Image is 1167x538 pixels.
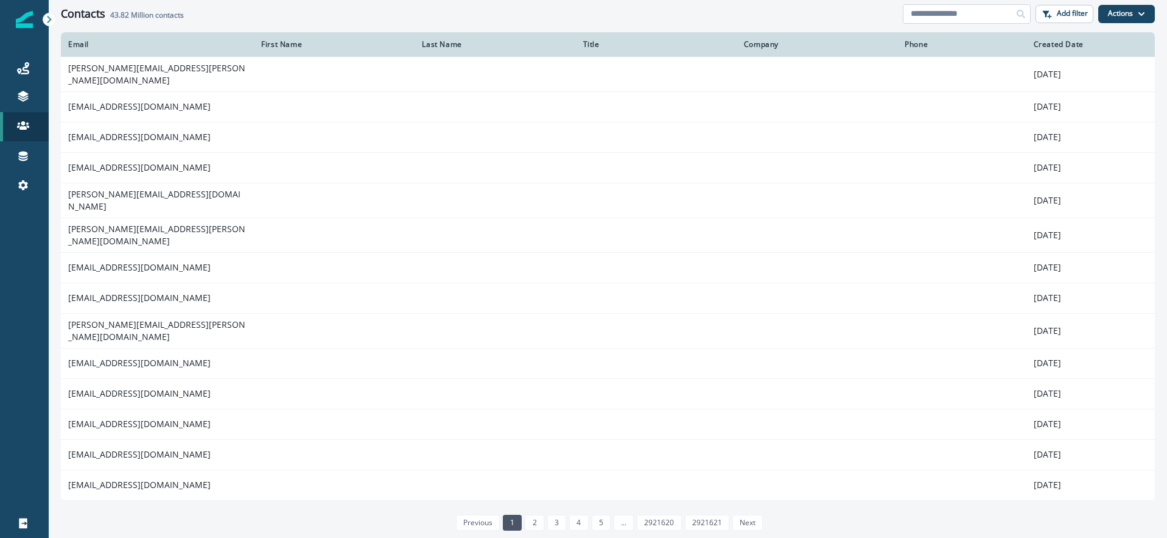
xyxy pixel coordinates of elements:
[453,515,763,531] ul: Pagination
[61,252,1155,283] a: [EMAIL_ADDRESS][DOMAIN_NAME][DATE]
[1034,261,1148,274] p: [DATE]
[61,152,254,183] td: [EMAIL_ADDRESS][DOMAIN_NAME]
[1098,5,1155,23] button: Actions
[110,10,153,20] span: 43.82 Million
[61,378,254,409] td: [EMAIL_ADDRESS][DOMAIN_NAME]
[1034,194,1148,207] p: [DATE]
[1034,40,1148,49] div: Created Date
[905,40,1018,49] div: Phone
[569,515,588,531] a: Page 4
[61,470,254,500] td: [EMAIL_ADDRESS][DOMAIN_NAME]
[61,7,105,21] h1: Contacts
[61,313,1155,348] a: [PERSON_NAME][EMAIL_ADDRESS][PERSON_NAME][DOMAIN_NAME][DATE]
[61,348,254,378] td: [EMAIL_ADDRESS][DOMAIN_NAME]
[1034,229,1148,241] p: [DATE]
[61,57,254,91] td: [PERSON_NAME][EMAIL_ADDRESS][PERSON_NAME][DOMAIN_NAME]
[1034,388,1148,400] p: [DATE]
[61,152,1155,183] a: [EMAIL_ADDRESS][DOMAIN_NAME][DATE]
[61,378,1155,409] a: [EMAIL_ADDRESS][DOMAIN_NAME][DATE]
[61,91,1155,122] a: [EMAIL_ADDRESS][DOMAIN_NAME][DATE]
[1034,161,1148,174] p: [DATE]
[61,218,1155,252] a: [PERSON_NAME][EMAIL_ADDRESS][PERSON_NAME][DOMAIN_NAME][DATE]
[61,91,254,122] td: [EMAIL_ADDRESS][DOMAIN_NAME]
[637,515,681,531] a: Page 2921620
[61,348,1155,378] a: [EMAIL_ADDRESS][DOMAIN_NAME][DATE]
[744,40,890,49] div: Company
[61,409,1155,439] a: [EMAIL_ADDRESS][DOMAIN_NAME][DATE]
[61,439,1155,470] a: [EMAIL_ADDRESS][DOMAIN_NAME][DATE]
[503,515,522,531] a: Page 1 is your current page
[261,40,407,49] div: First Name
[61,183,1155,218] a: [PERSON_NAME][EMAIL_ADDRESS][DOMAIN_NAME][DATE]
[61,470,1155,500] a: [EMAIL_ADDRESS][DOMAIN_NAME][DATE]
[61,183,254,218] td: [PERSON_NAME][EMAIL_ADDRESS][DOMAIN_NAME]
[61,313,254,348] td: [PERSON_NAME][EMAIL_ADDRESS][PERSON_NAME][DOMAIN_NAME]
[525,515,544,531] a: Page 2
[1034,325,1148,337] p: [DATE]
[61,409,254,439] td: [EMAIL_ADDRESS][DOMAIN_NAME]
[61,439,254,470] td: [EMAIL_ADDRESS][DOMAIN_NAME]
[732,515,763,531] a: Next page
[110,11,184,19] h2: contacts
[1036,5,1093,23] button: Add filter
[61,252,254,283] td: [EMAIL_ADDRESS][DOMAIN_NAME]
[1034,448,1148,461] p: [DATE]
[1034,357,1148,369] p: [DATE]
[592,515,611,531] a: Page 5
[614,515,634,531] a: Jump forward
[61,57,1155,91] a: [PERSON_NAME][EMAIL_ADDRESS][PERSON_NAME][DOMAIN_NAME][DATE]
[547,515,566,531] a: Page 3
[61,283,254,313] td: [EMAIL_ADDRESS][DOMAIN_NAME]
[1034,418,1148,430] p: [DATE]
[16,11,33,28] img: Inflection
[61,122,254,152] td: [EMAIL_ADDRESS][DOMAIN_NAME]
[422,40,568,49] div: Last Name
[1057,9,1088,18] p: Add filter
[61,122,1155,152] a: [EMAIL_ADDRESS][DOMAIN_NAME][DATE]
[583,40,729,49] div: Title
[1034,479,1148,491] p: [DATE]
[685,515,729,531] a: Page 2921621
[61,283,1155,313] a: [EMAIL_ADDRESS][DOMAIN_NAME][DATE]
[1034,292,1148,304] p: [DATE]
[1034,68,1148,80] p: [DATE]
[1034,131,1148,143] p: [DATE]
[61,218,254,252] td: [PERSON_NAME][EMAIL_ADDRESS][PERSON_NAME][DOMAIN_NAME]
[1034,101,1148,113] p: [DATE]
[68,40,247,49] div: Email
